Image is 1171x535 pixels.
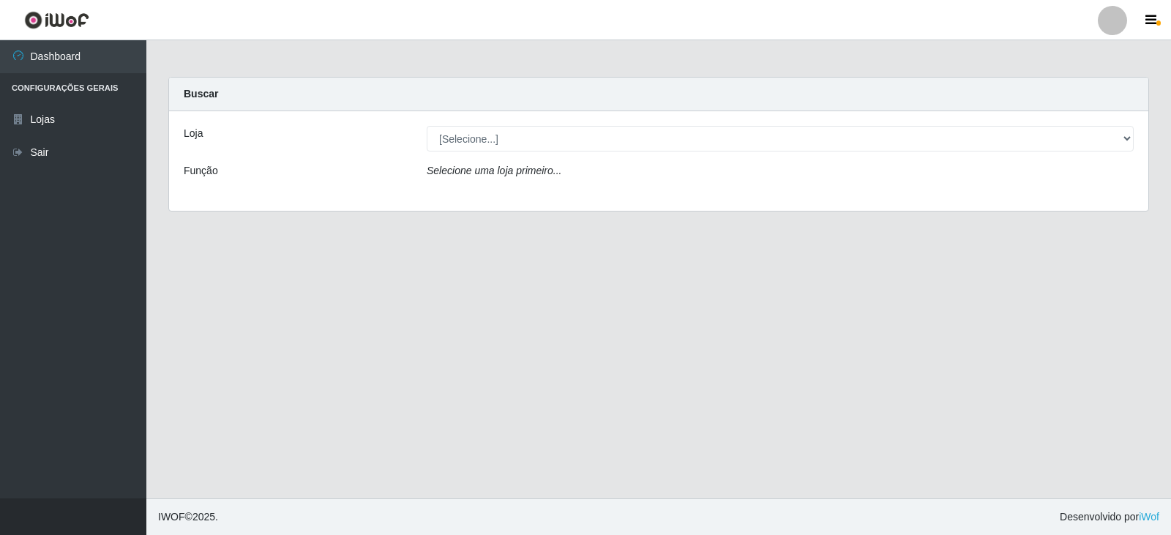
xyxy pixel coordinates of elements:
[184,126,203,141] label: Loja
[158,509,218,525] span: © 2025 .
[158,511,185,523] span: IWOF
[1139,511,1159,523] a: iWof
[1060,509,1159,525] span: Desenvolvido por
[184,88,218,100] strong: Buscar
[427,165,561,176] i: Selecione uma loja primeiro...
[184,163,218,179] label: Função
[24,11,89,29] img: CoreUI Logo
